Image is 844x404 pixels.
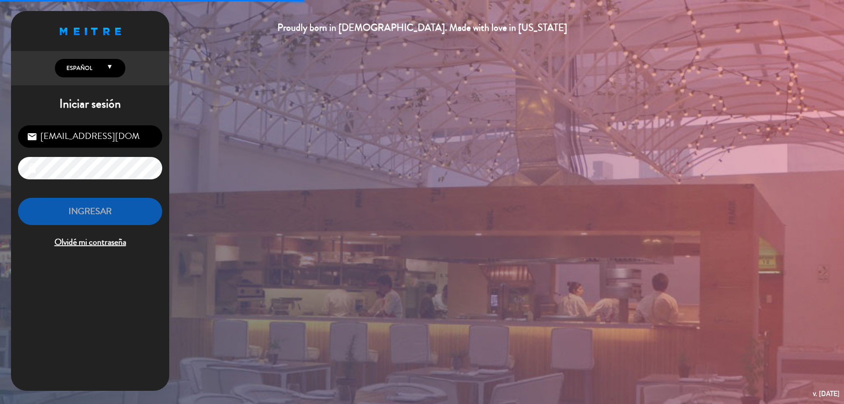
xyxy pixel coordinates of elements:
[27,163,37,174] i: lock
[18,125,162,148] input: Correo Electrónico
[11,97,169,112] h1: Iniciar sesión
[813,388,840,400] div: v. [DATE]
[18,235,162,250] span: Olvidé mi contraseña
[64,64,92,73] span: Español
[18,198,162,226] button: INGRESAR
[27,131,37,142] i: email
